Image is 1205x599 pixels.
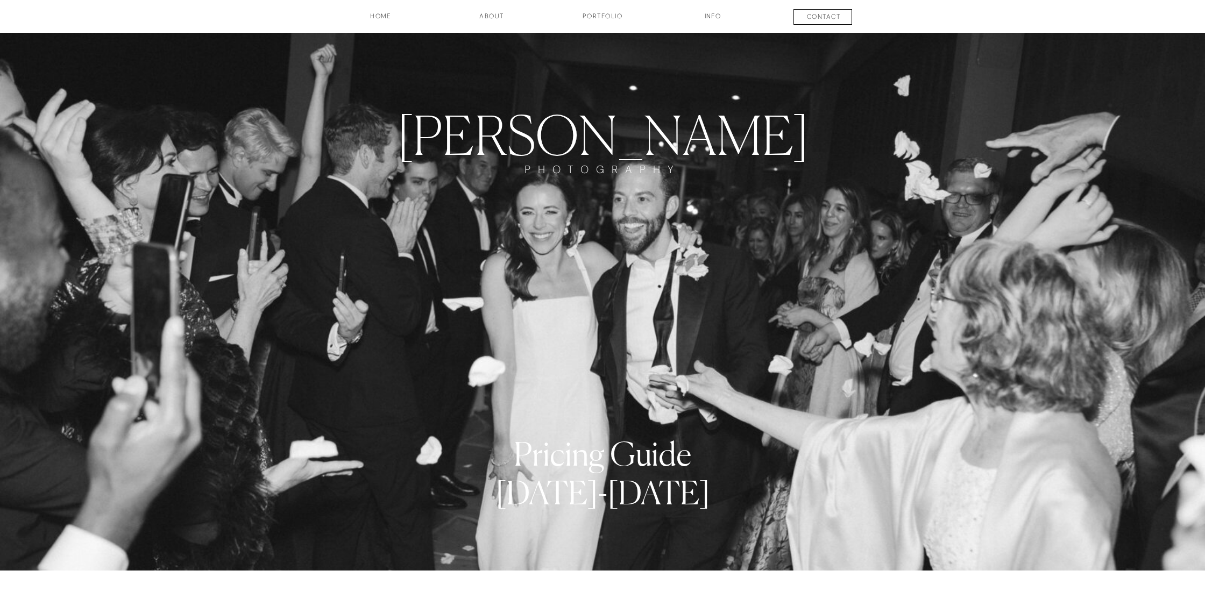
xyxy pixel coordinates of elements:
[563,11,642,30] a: Portfolio
[686,11,740,30] a: INFO
[465,11,519,30] a: about
[452,434,753,519] h2: Pricing Guide [DATE]-[DATE]
[511,163,694,196] a: PHOTOGRAPHY
[341,11,421,30] a: HOME
[784,12,863,25] a: contact
[373,103,833,163] a: [PERSON_NAME]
